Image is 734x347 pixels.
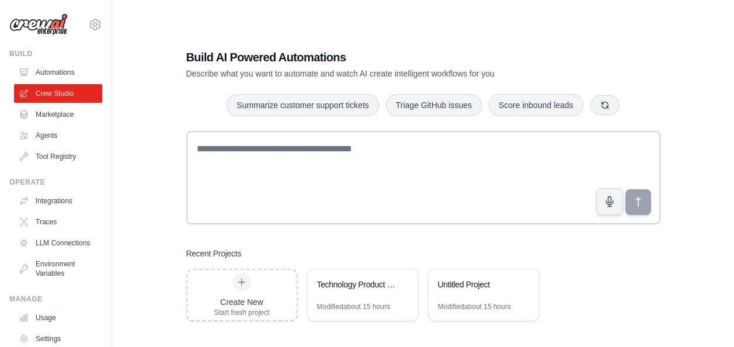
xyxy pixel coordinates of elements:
[14,84,102,103] a: Crew Studio
[14,213,102,231] a: Traces
[14,105,102,124] a: Marketplace
[9,49,102,58] div: Build
[227,94,378,116] button: Summarize customer support tickets
[14,234,102,252] a: LLM Connections
[186,68,579,79] p: Describe what you want to automate and watch AI create intelligent workflows for you
[596,188,623,215] button: Click to speak your automation idea
[14,308,102,327] a: Usage
[489,94,583,116] button: Score inbound leads
[14,126,102,145] a: Agents
[186,49,579,65] h1: Build AI Powered Automations
[317,279,397,290] div: Technology Product Research & Analysis
[9,13,68,36] img: Logo
[14,63,102,82] a: Automations
[14,192,102,210] a: Integrations
[590,95,620,115] button: Get new suggestions
[9,178,102,187] div: Operate
[214,308,270,317] div: Start fresh project
[438,302,511,311] div: Modified about 15 hours
[317,302,390,311] div: Modified about 15 hours
[14,255,102,283] a: Environment Variables
[186,248,242,259] h3: Recent Projects
[438,279,518,290] div: Untitled Project
[214,296,270,308] div: Create New
[386,94,482,116] button: Triage GitHub issues
[14,147,102,166] a: Tool Registry
[9,294,102,304] div: Manage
